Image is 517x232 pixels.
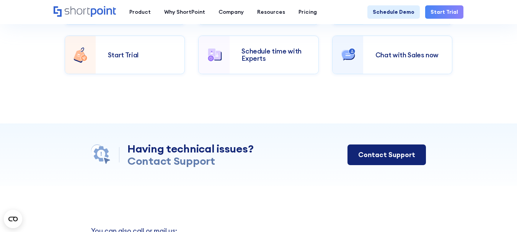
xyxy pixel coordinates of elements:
div: Start Trial [108,51,173,58]
a: Pricing [292,5,323,19]
div: Product [129,8,151,16]
a: Chat with Sales now [332,36,453,75]
div: Contact Support [358,150,415,160]
a: Start Trial [65,36,185,75]
a: Contact Support [347,144,426,165]
iframe: Chat Widget [479,195,517,232]
div: Schedule time with Experts [241,47,306,62]
span: Contact Support [127,154,215,168]
a: Company [212,5,250,19]
div: Resources [257,8,285,16]
button: Open CMP widget [4,210,22,228]
a: Resources [250,5,292,19]
a: Product [122,5,157,19]
h2: Having technical issues? ‍ [127,143,253,167]
a: Schedule Demo [367,5,420,19]
div: Why ShortPoint [164,8,205,16]
a: Schedule time with Experts [198,36,319,75]
a: Home [54,6,116,18]
div: Pricing [298,8,317,16]
a: Start Trial [425,5,463,19]
div: Company [219,8,244,16]
div: Chat with Sales now [375,51,440,58]
a: Why ShortPoint [157,5,212,19]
